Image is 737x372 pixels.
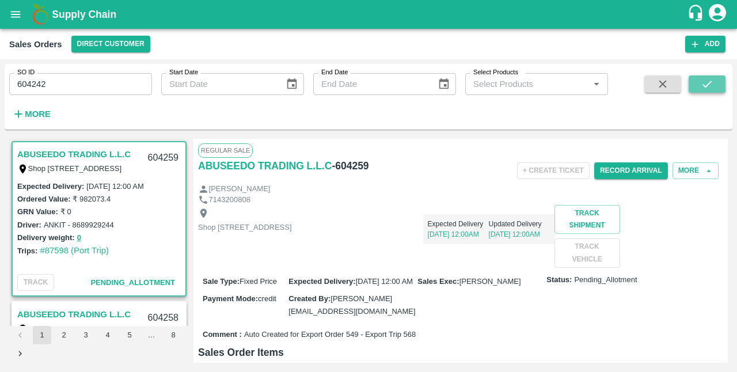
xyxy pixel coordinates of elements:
[98,326,117,344] button: Go to page 4
[55,326,73,344] button: Go to page 2
[554,205,620,234] button: Track Shipment
[417,277,459,286] label: Sales Exec :
[673,162,719,179] button: More
[428,219,489,229] p: Expected Delivery
[687,4,707,25] div: customer-support
[120,326,139,344] button: Go to page 5
[17,221,41,229] label: Driver:
[433,73,455,95] button: Choose date
[29,3,52,26] img: logo
[44,221,114,229] label: ANKIT - 8689929244
[17,147,131,162] a: ABUSEEDO TRADING L.L.C
[428,229,489,240] p: [DATE] 12:00AM
[86,182,143,191] label: [DATE] 12:00 AM
[209,184,271,195] p: [PERSON_NAME]
[9,73,152,95] input: Enter SO ID
[40,246,109,255] a: #87598 (Port Trip)
[17,233,75,242] label: Delivery weight:
[244,329,416,340] span: Auto Created for Export Order 549 - Export Trip 568
[11,344,29,363] button: Go to next page
[203,329,242,340] label: Comment :
[198,344,723,360] h6: Sales Order Items
[90,278,175,287] span: Pending_Allotment
[332,158,368,174] h6: - 604259
[60,207,71,216] label: ₹ 0
[198,222,292,233] p: Shop [STREET_ADDRESS]
[17,68,35,77] label: SO ID
[574,275,637,286] span: Pending_Allotment
[141,305,185,332] div: 604258
[142,330,161,341] div: …
[594,162,668,179] button: Record Arrival
[489,229,550,240] p: [DATE] 12:00AM
[25,109,51,119] strong: More
[459,277,521,286] span: [PERSON_NAME]
[17,195,70,203] label: Ordered Value:
[9,326,189,363] nav: pagination navigation
[707,2,728,26] div: account of current user
[17,182,84,191] label: Expected Delivery :
[281,73,303,95] button: Choose date
[589,77,604,92] button: Open
[17,307,131,322] a: ABUSEEDO TRADING L.L.C
[685,36,725,52] button: Add
[33,326,51,344] button: page 1
[258,294,276,303] span: credit
[71,36,150,52] button: Select DC
[169,68,198,77] label: Start Date
[489,219,550,229] p: Updated Delivery
[9,37,62,52] div: Sales Orders
[17,246,37,255] label: Trips:
[52,6,687,22] a: Supply Chain
[73,195,111,203] label: ₹ 982073.4
[28,164,122,173] label: Shop [STREET_ADDRESS]
[469,77,586,92] input: Select Products
[28,324,122,333] label: Shop [STREET_ADDRESS]
[313,73,428,95] input: End Date
[77,231,81,245] button: 0
[546,275,572,286] label: Status:
[356,277,413,286] span: [DATE] 12:00 AM
[203,294,258,303] label: Payment Mode :
[164,326,183,344] button: Go to page 8
[198,143,253,157] span: Regular Sale
[209,195,250,206] p: 7143200808
[9,104,54,124] button: More
[288,294,415,316] span: [PERSON_NAME][EMAIL_ADDRESS][DOMAIN_NAME]
[473,68,518,77] label: Select Products
[77,326,95,344] button: Go to page 3
[52,9,116,20] b: Supply Chain
[240,277,277,286] span: Fixed Price
[321,68,348,77] label: End Date
[198,158,332,174] a: ABUSEEDO TRADING L.L.C
[288,277,355,286] label: Expected Delivery :
[17,207,58,216] label: GRN Value:
[288,294,330,303] label: Created By :
[203,277,240,286] label: Sale Type :
[161,73,276,95] input: Start Date
[141,145,185,172] div: 604259
[2,1,29,28] button: open drawer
